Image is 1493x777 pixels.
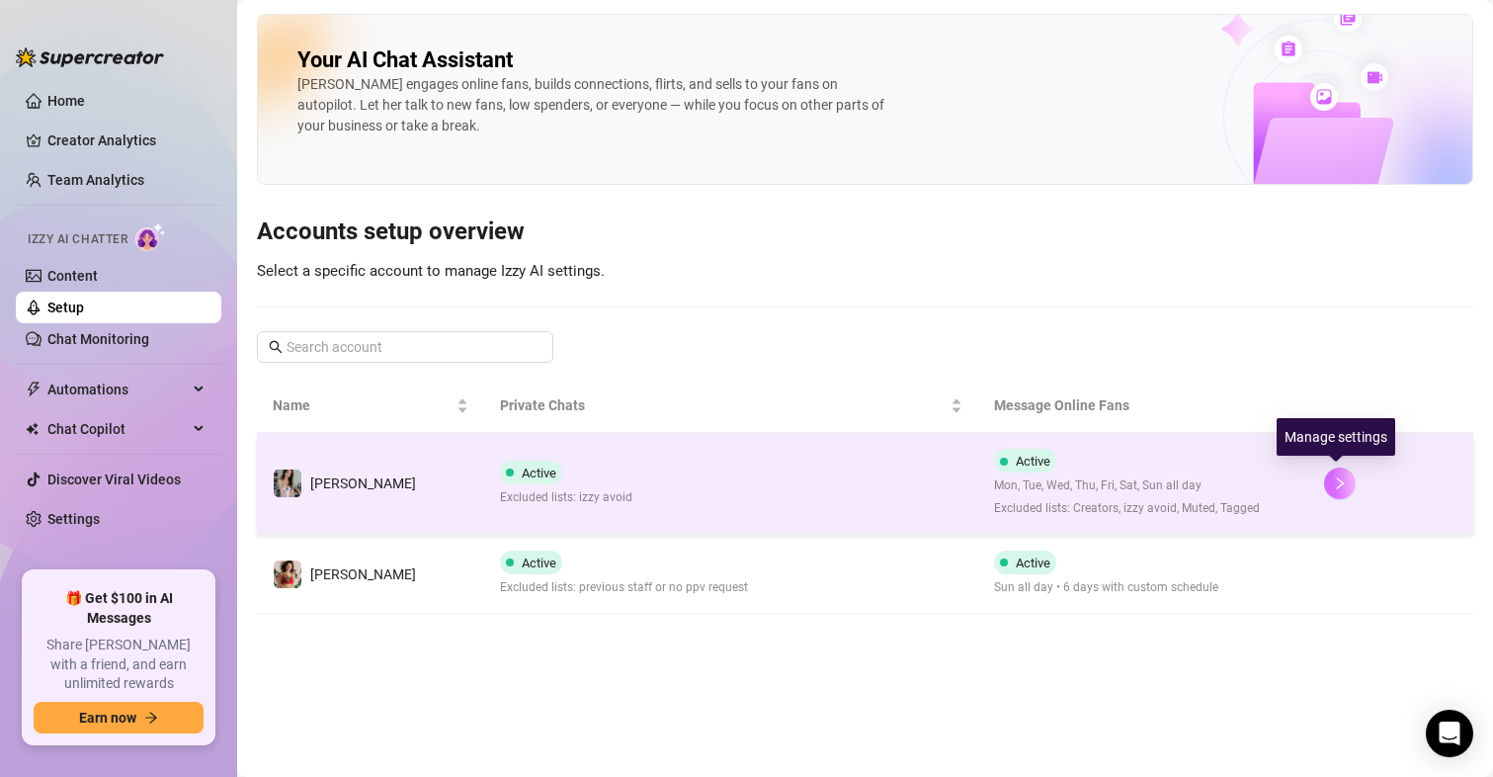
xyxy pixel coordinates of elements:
[47,413,188,445] span: Chat Copilot
[500,488,632,507] span: Excluded lists: izzy avoid
[273,394,453,416] span: Name
[522,466,556,480] span: Active
[500,578,748,597] span: Excluded lists: previous staff or no ppv request
[310,475,416,491] span: [PERSON_NAME]
[269,340,283,354] span: search
[257,262,605,280] span: Select a specific account to manage Izzy AI settings.
[47,511,100,527] a: Settings
[297,74,890,136] div: [PERSON_NAME] engages online fans, builds connections, flirts, and sells to your fans on autopilo...
[274,470,301,497] img: Maki
[47,374,188,405] span: Automations
[28,230,127,249] span: Izzy AI Chatter
[994,578,1218,597] span: Sun all day • 6 days with custom schedule
[297,46,513,74] h2: Your AI Chat Assistant
[994,499,1260,518] span: Excluded lists: Creators, izzy avoid, Muted, Tagged
[26,422,39,436] img: Chat Copilot
[257,216,1473,248] h3: Accounts setup overview
[47,172,144,188] a: Team Analytics
[1016,556,1050,570] span: Active
[994,476,1260,495] span: Mon, Tue, Wed, Thu, Fri, Sat, Sun all day
[34,589,204,628] span: 🎁 Get $100 in AI Messages
[274,561,301,588] img: maki
[144,711,158,725] span: arrow-right
[47,125,206,156] a: Creator Analytics
[1426,710,1473,757] div: Open Intercom Messenger
[47,93,85,109] a: Home
[34,636,204,694] span: Share [PERSON_NAME] with a friend, and earn unlimited rewards
[47,300,84,315] a: Setup
[16,47,164,67] img: logo-BBDzfeDw.svg
[1324,468,1356,499] button: right
[135,222,166,251] img: AI Chatter
[1333,476,1347,490] span: right
[47,472,181,487] a: Discover Viral Videos
[1016,454,1050,469] span: Active
[47,268,98,284] a: Content
[287,336,526,358] input: Search account
[257,379,484,433] th: Name
[1277,418,1395,456] div: Manage settings
[500,394,948,416] span: Private Chats
[79,710,136,726] span: Earn now
[522,556,556,570] span: Active
[484,379,979,433] th: Private Chats
[47,331,149,347] a: Chat Monitoring
[26,382,41,397] span: thunderbolt
[978,379,1308,433] th: Message Online Fans
[34,702,204,734] button: Earn nowarrow-right
[310,566,416,582] span: [PERSON_NAME]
